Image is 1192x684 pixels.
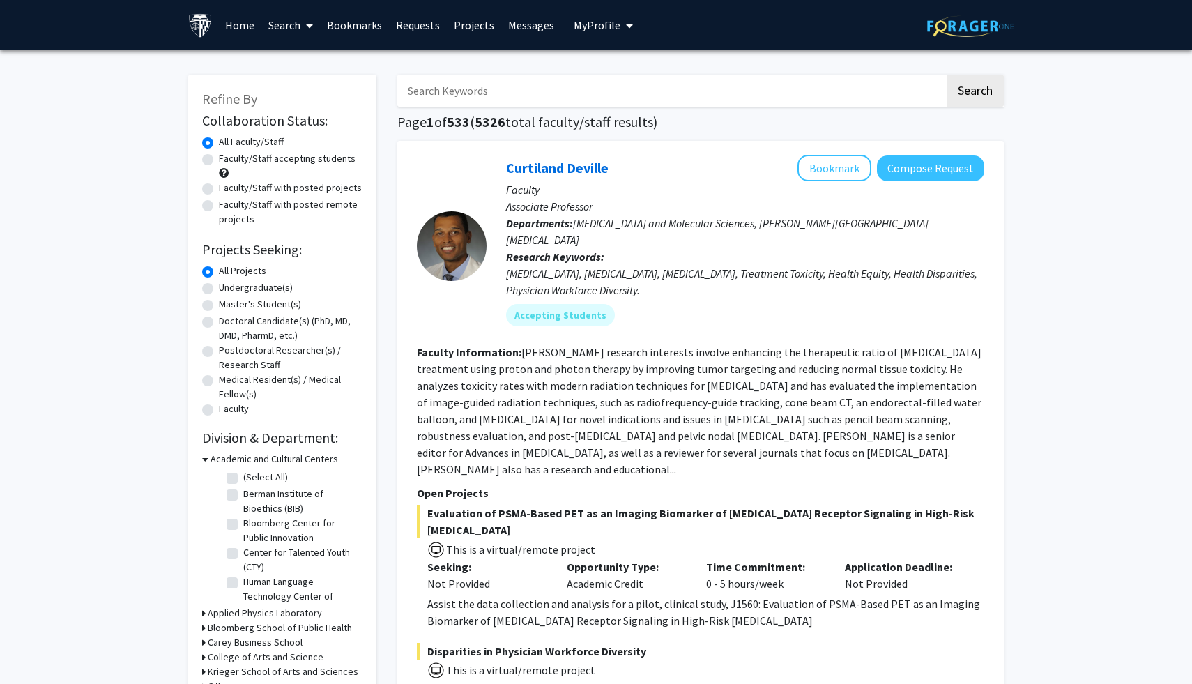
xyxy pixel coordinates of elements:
p: Application Deadline: [845,558,963,575]
b: Faculty Information: [417,345,521,359]
a: Curtiland Deville [506,159,609,176]
label: All Projects [219,264,266,278]
h3: Carey Business School [208,635,303,650]
a: Requests [389,1,447,50]
input: Search Keywords [397,75,945,107]
h2: Projects Seeking: [202,241,362,258]
fg-read-more: [PERSON_NAME] research interests involve enhancing the therapeutic ratio of [MEDICAL_DATA] treatm... [417,345,981,476]
label: All Faculty/Staff [219,135,284,149]
label: Faculty/Staff with posted projects [219,181,362,195]
mat-chip: Accepting Students [506,304,615,326]
a: Projects [447,1,501,50]
label: (Select All) [243,470,288,485]
div: Not Provided [427,575,546,592]
h3: Applied Physics Laboratory [208,606,322,621]
button: Add Curtiland Deville to Bookmarks [797,155,871,181]
button: Compose Request to Curtiland Deville [877,155,984,181]
p: Time Commitment: [706,558,825,575]
p: Open Projects [417,485,984,501]
span: This is a virtual/remote project [445,542,595,556]
h3: Bloomberg School of Public Health [208,621,352,635]
label: Medical Resident(s) / Medical Fellow(s) [219,372,362,402]
label: Faculty/Staff accepting students [219,151,356,166]
p: Associate Professor [506,198,984,215]
label: Bloomberg Center for Public Innovation [243,516,359,545]
div: Academic Credit [556,558,696,592]
span: This is a virtual/remote project [445,663,595,677]
h2: Collaboration Status: [202,112,362,129]
p: Seeking: [427,558,546,575]
label: Master's Student(s) [219,297,301,312]
span: My Profile [574,18,620,32]
a: Bookmarks [320,1,389,50]
h3: College of Arts and Science [208,650,323,664]
span: Disparities in Physician Workforce Diversity [417,643,984,660]
b: Research Keywords: [506,250,604,264]
h1: Page of ( total faculty/staff results) [397,114,1004,130]
p: Faculty [506,181,984,198]
a: Search [261,1,320,50]
a: Messages [501,1,561,50]
div: Assist the data collection and analysis for a pilot, clinical study, J1560: Evaluation of PSMA-Ba... [427,595,984,629]
span: [MEDICAL_DATA] and Molecular Sciences, [PERSON_NAME][GEOGRAPHIC_DATA][MEDICAL_DATA] [506,216,929,247]
div: 0 - 5 hours/week [696,558,835,592]
img: ForagerOne Logo [927,15,1014,37]
h3: Academic and Cultural Centers [211,452,338,466]
div: [MEDICAL_DATA], [MEDICAL_DATA], [MEDICAL_DATA], Treatment Toxicity, Health Equity, Health Dispari... [506,265,984,298]
label: Faculty [219,402,249,416]
span: 5326 [475,113,505,130]
a: Home [218,1,261,50]
h3: Krieger School of Arts and Sciences [208,664,358,679]
label: Berman Institute of Bioethics (BIB) [243,487,359,516]
button: Search [947,75,1004,107]
span: 1 [427,113,434,130]
span: 533 [447,113,470,130]
img: Johns Hopkins University Logo [188,13,213,38]
label: Human Language Technology Center of Excellence (HLTCOE) [243,575,359,618]
p: Opportunity Type: [567,558,685,575]
h2: Division & Department: [202,430,362,446]
label: Doctoral Candidate(s) (PhD, MD, DMD, PharmD, etc.) [219,314,362,343]
b: Departments: [506,216,573,230]
label: Faculty/Staff with posted remote projects [219,197,362,227]
label: Center for Talented Youth (CTY) [243,545,359,575]
div: Not Provided [834,558,974,592]
span: Evaluation of PSMA-Based PET as an Imaging Biomarker of [MEDICAL_DATA] Receptor Signaling in High... [417,505,984,538]
iframe: Chat [10,621,59,674]
label: Undergraduate(s) [219,280,293,295]
span: Refine By [202,90,257,107]
label: Postdoctoral Researcher(s) / Research Staff [219,343,362,372]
